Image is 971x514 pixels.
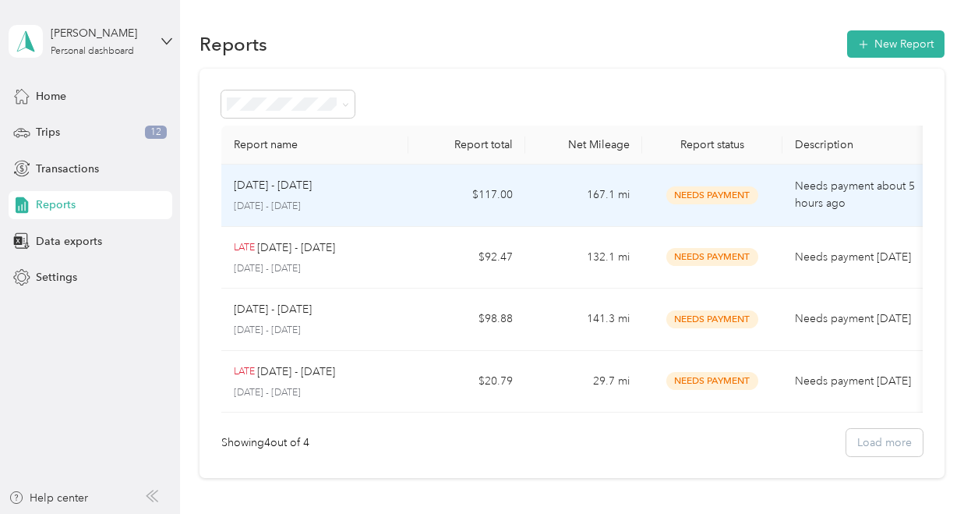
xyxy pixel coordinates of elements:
[9,490,88,506] button: Help center
[408,227,525,289] td: $92.47
[525,227,642,289] td: 132.1 mi
[234,301,312,318] p: [DATE] - [DATE]
[234,324,396,338] p: [DATE] - [DATE]
[145,126,167,140] span: 12
[221,126,408,165] th: Report name
[51,25,148,41] div: [PERSON_NAME]
[525,351,642,413] td: 29.7 mi
[666,248,758,266] span: Needs Payment
[36,233,102,250] span: Data exports
[36,88,66,105] span: Home
[234,200,396,214] p: [DATE] - [DATE]
[666,310,758,328] span: Needs Payment
[51,47,134,56] div: Personal dashboard
[655,138,770,151] div: Report status
[199,36,267,52] h1: Reports
[666,372,758,390] span: Needs Payment
[795,178,926,212] p: Needs payment about 5 hours ago
[408,289,525,351] td: $98.88
[36,124,60,140] span: Trips
[36,161,99,177] span: Transactions
[795,373,926,390] p: Needs payment [DATE]
[525,165,642,227] td: 167.1 mi
[884,427,971,514] iframe: Everlance-gr Chat Button Frame
[795,310,926,328] p: Needs payment [DATE]
[782,126,938,165] th: Description
[795,249,926,266] p: Needs payment [DATE]
[525,126,642,165] th: Net Mileage
[408,165,525,227] td: $117.00
[234,177,312,194] p: [DATE] - [DATE]
[847,30,945,58] button: New Report
[221,434,309,451] div: Showing 4 out of 4
[234,386,396,400] p: [DATE] - [DATE]
[525,289,642,351] td: 141.3 mi
[36,197,76,213] span: Reports
[408,351,525,413] td: $20.79
[408,126,525,165] th: Report total
[36,269,77,285] span: Settings
[257,239,335,257] p: [DATE] - [DATE]
[234,241,255,255] p: LATE
[257,363,335,381] p: [DATE] - [DATE]
[666,186,758,204] span: Needs Payment
[234,365,255,379] p: LATE
[234,262,396,276] p: [DATE] - [DATE]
